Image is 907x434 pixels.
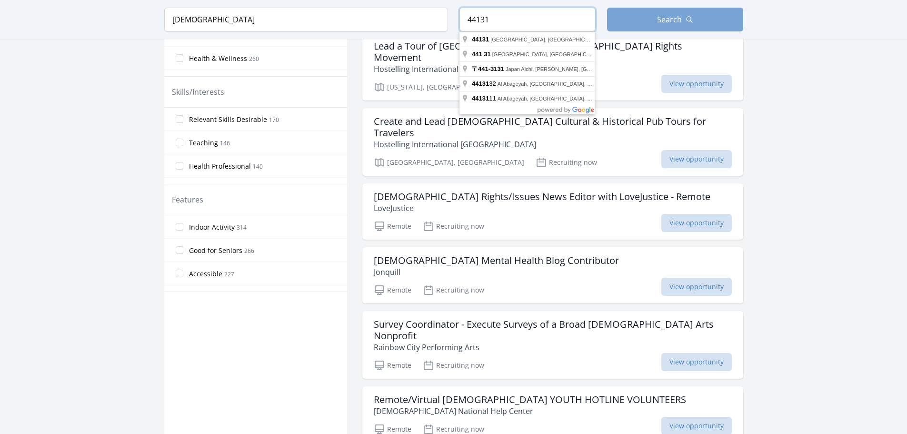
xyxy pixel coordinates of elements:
[164,8,448,31] input: Keyword
[172,194,203,205] legend: Features
[661,214,732,232] span: View opportunity
[176,139,183,146] input: Teaching 146
[176,162,183,170] input: Health Professional 140
[362,33,743,101] a: Lead a Tour of [GEOGRAPHIC_DATA] & [DEMOGRAPHIC_DATA] Rights Movement Hostelling International [U...
[498,81,642,87] span: Al Abageyah, [GEOGRAPHIC_DATA], [GEOGRAPHIC_DATA]
[362,108,743,176] a: Create and Lead [DEMOGRAPHIC_DATA] Cultural & Historical Pub Tours for Travelers Hostelling Inter...
[472,36,489,43] span: 44131
[472,80,489,87] span: 44131
[374,342,732,353] p: Rainbow City Performing Arts
[189,269,222,279] span: Accessible
[472,80,498,87] span: 32
[249,55,259,63] span: 260
[224,270,234,278] span: 227
[362,311,743,379] a: Survey Coordinator - Execute Surveys of a Broad [DEMOGRAPHIC_DATA] Arts Nonprofit Rainbow City Pe...
[661,75,732,93] span: View opportunity
[189,161,251,171] span: Health Professional
[374,284,411,296] p: Remote
[176,223,183,231] input: Indoor Activity 314
[374,63,732,75] p: Hostelling International [US_STATE]
[490,37,660,42] span: [GEOGRAPHIC_DATA], [GEOGRAPHIC_DATA], [GEOGRAPHIC_DATA]
[253,162,263,171] span: 140
[362,183,743,240] a: [DEMOGRAPHIC_DATA] Rights/Issues News Editor with LoveJustice - Remote LoveJustice Remote Recruit...
[661,150,732,168] span: View opportunity
[607,8,743,31] button: Search
[172,86,224,98] legend: Skills/Interests
[189,54,247,63] span: Health & Wellness
[374,191,710,202] h3: [DEMOGRAPHIC_DATA] Rights/Issues News Editor with LoveJustice - Remote
[362,247,743,303] a: [DEMOGRAPHIC_DATA] Mental Health Blog Contributor Jonquill Remote Recruiting now View opportunity
[189,222,235,232] span: Indoor Activity
[269,116,279,124] span: 170
[374,266,619,278] p: Jonquill
[374,221,411,232] p: Remote
[661,278,732,296] span: View opportunity
[492,51,604,57] span: [GEOGRAPHIC_DATA], [GEOGRAPHIC_DATA]
[661,353,732,371] span: View opportunity
[472,95,498,102] span: 11
[176,270,183,277] input: Accessible 227
[374,255,619,266] h3: [DEMOGRAPHIC_DATA] Mental Health Blog Contributor
[423,360,484,371] p: Recruiting now
[374,405,686,417] p: [DEMOGRAPHIC_DATA] National Help Center
[374,202,710,214] p: LoveJustice
[459,8,596,31] input: Location
[472,50,491,58] span: 441 31
[176,54,183,62] input: Health & Wellness 260
[176,115,183,123] input: Relevant Skills Desirable 170
[176,246,183,254] input: Good for Seniors 266
[374,40,732,63] h3: Lead a Tour of [GEOGRAPHIC_DATA] & [DEMOGRAPHIC_DATA] Rights Movement
[423,221,484,232] p: Recruiting now
[189,138,218,148] span: Teaching
[374,319,732,342] h3: Survey Coordinator - Execute Surveys of a Broad [DEMOGRAPHIC_DATA] Arts Nonprofit
[472,95,489,102] span: 44131
[536,157,597,168] p: Recruiting now
[237,223,247,232] span: 314
[374,394,686,405] h3: Remote/Virtual [DEMOGRAPHIC_DATA] YOUTH HOTLINE VOLUNTEERS
[374,81,493,93] p: [US_STATE], [GEOGRAPHIC_DATA]
[220,139,230,147] span: 146
[244,247,254,255] span: 266
[374,116,732,139] h3: Create and Lead [DEMOGRAPHIC_DATA] Cultural & Historical Pub Tours for Travelers
[498,96,642,101] span: Al Abageyah, [GEOGRAPHIC_DATA], [GEOGRAPHIC_DATA]
[423,284,484,296] p: Recruiting now
[374,139,732,150] p: Hostelling International [GEOGRAPHIC_DATA]
[189,246,242,255] span: Good for Seniors
[374,157,524,168] p: [GEOGRAPHIC_DATA], [GEOGRAPHIC_DATA]
[657,14,682,25] span: Search
[472,65,504,72] span: 〒441-3131
[506,66,693,72] span: Japan Aichi, [PERSON_NAME], [GEOGRAPHIC_DATA], [GEOGRAPHIC_DATA]
[189,115,267,124] span: Relevant Skills Desirable
[374,360,411,371] p: Remote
